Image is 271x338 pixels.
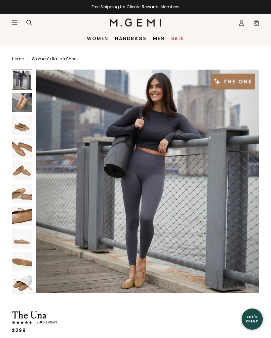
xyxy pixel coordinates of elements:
span: 0 [253,21,260,28]
img: The Una [12,252,32,271]
a: Handbags [115,36,146,41]
a: 200Reviews [12,320,150,324]
span: 200 Review s [32,320,58,324]
img: The Una [12,184,32,203]
a: Women's Italian Shoes [32,56,79,62]
img: The Una [12,275,32,294]
button: Open site menu [11,19,18,26]
a: Men [153,36,165,41]
div: $298 [12,327,26,334]
img: The Una [12,206,32,226]
h1: The Una [12,310,150,320]
img: The Una [12,115,32,135]
img: The Una [12,93,32,112]
a: Home [12,56,24,62]
div: Let's Chat [242,315,263,323]
a: Women [87,36,108,41]
img: The Una [12,138,32,158]
img: The Una [12,229,32,249]
img: M.Gemi [110,19,162,27]
a: Sale [171,36,184,41]
img: The Una [12,161,32,181]
img: The Una [36,70,259,293]
img: The One tag [211,74,255,89]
